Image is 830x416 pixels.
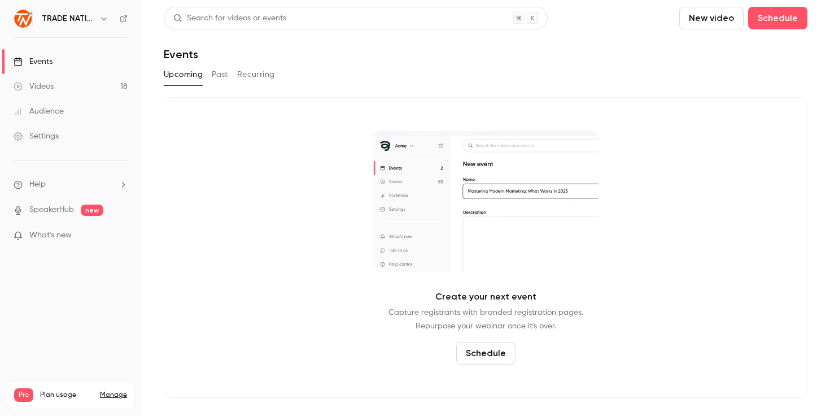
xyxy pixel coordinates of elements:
button: Schedule [456,342,516,365]
button: Past [212,66,228,84]
div: Settings [14,131,59,142]
div: Search for videos or events [173,12,286,24]
p: Capture registrants with branded registration pages. Repurpose your webinar once it's over. [388,306,583,333]
li: help-dropdown-opener [14,179,128,190]
span: new [81,205,103,216]
iframe: Noticeable Trigger [114,231,128,241]
img: TRADE NATION [14,10,32,28]
button: New video [679,7,744,29]
div: Videos [14,81,54,92]
a: SpeakerHub [29,204,74,216]
div: Audience [14,106,64,117]
div: Events [14,56,53,67]
span: What's new [29,229,72,241]
button: Schedule [748,7,807,29]
button: Recurring [237,66,275,84]
h6: TRADE NATION [42,13,95,24]
span: Pro [14,388,33,402]
p: Create your next event [435,290,536,304]
span: Help [29,179,46,190]
span: Plan usage [40,391,93,400]
h1: Events [164,47,198,61]
button: Upcoming [164,66,203,84]
a: Manage [100,391,127,400]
